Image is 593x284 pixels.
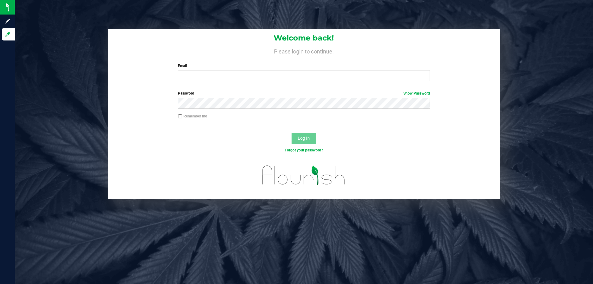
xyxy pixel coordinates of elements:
[108,47,500,54] h4: Please login to continue.
[255,159,353,191] img: flourish_logo.svg
[5,31,11,37] inline-svg: Log in
[292,133,316,144] button: Log In
[178,114,182,119] input: Remember me
[298,136,310,141] span: Log In
[285,148,323,152] a: Forgot your password?
[178,91,194,95] span: Password
[178,113,207,119] label: Remember me
[108,34,500,42] h1: Welcome back!
[5,18,11,24] inline-svg: Sign up
[403,91,430,95] a: Show Password
[178,63,430,69] label: Email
